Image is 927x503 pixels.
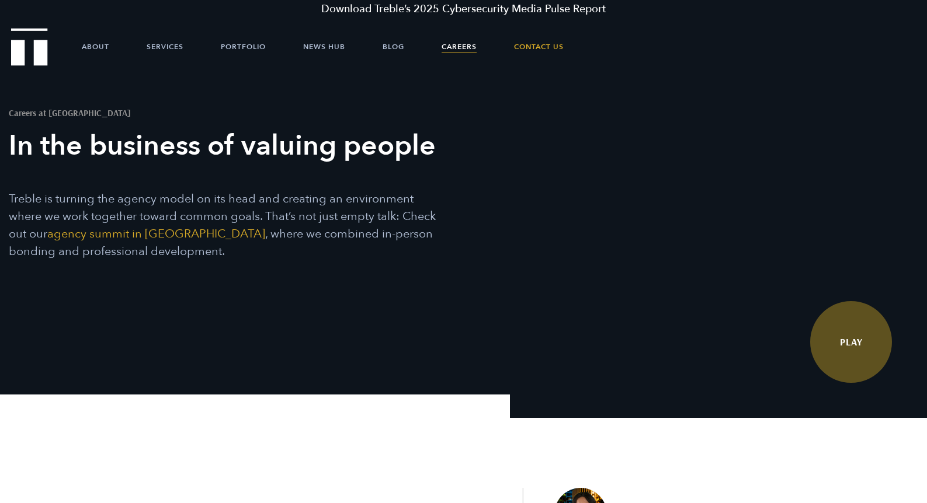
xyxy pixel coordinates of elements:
a: Portfolio [221,29,266,64]
a: News Hub [303,29,345,64]
a: agency summit in [GEOGRAPHIC_DATA] [47,226,265,242]
a: Blog [383,29,404,64]
a: Contact Us [514,29,564,64]
a: Watch Video [810,301,892,383]
p: Treble is turning the agency model on its head and creating an environment where we work together... [9,190,443,260]
h1: Careers at [GEOGRAPHIC_DATA] [9,109,443,117]
a: Treble Homepage [12,29,47,65]
h3: In the business of valuing people [9,128,443,164]
a: Services [147,29,183,64]
a: About [82,29,109,64]
img: Treble logo [11,28,48,65]
a: Careers [442,29,477,64]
